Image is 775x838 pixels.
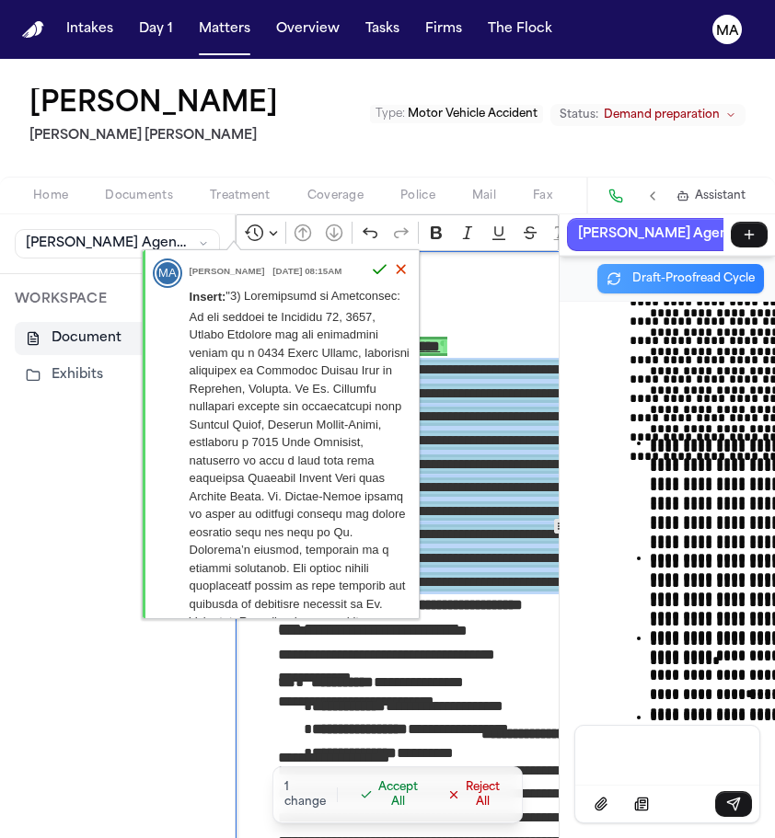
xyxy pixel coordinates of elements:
[376,109,405,120] span: Type :
[22,21,44,39] img: Finch Logo
[307,189,364,203] span: Coverage
[29,88,278,121] h1: [PERSON_NAME]
[436,775,511,815] button: Reject All
[575,726,759,785] div: Message input
[15,289,220,311] p: WORKSPACE
[349,775,429,815] button: Accept All
[15,322,220,355] button: Document
[632,271,755,286] span: Draft-Proofread Cycle
[583,791,619,817] button: Attach files
[33,189,68,203] span: Home
[15,359,220,392] button: Exhibits0
[158,262,177,284] div: Mohamed Abdullah
[604,108,720,122] span: Demand preparation
[22,21,44,39] a: Home
[715,791,752,817] button: Send message
[15,229,220,258] button: [PERSON_NAME] Agent Demand
[603,183,629,209] button: Make a Call
[418,13,469,46] button: Firms
[190,286,412,810] p: "3) Loremipsumd si Ametconsec: Ad eli seddoei te Incididu 72, 3657, Utlabo Etdolore mag ali enima...
[132,13,180,46] button: Day 1
[190,263,265,280] span: [PERSON_NAME]
[29,88,278,121] button: Edit matter name
[597,264,764,293] button: Draft-Proofread Cycle
[400,189,435,203] span: Police
[191,13,258,46] button: Matters
[284,782,326,808] span: 1 change
[272,263,341,280] time: [DATE] 08:15AM
[190,290,226,304] span: Insert:
[59,13,121,46] button: Intakes
[677,189,746,203] button: Assistant
[550,104,746,126] button: Change status from Demand preparation
[236,214,559,251] div: Editor toolbar
[533,189,552,203] span: Fax
[358,13,407,46] button: Tasks
[105,189,173,203] span: Documents
[210,189,271,203] span: Treatment
[472,189,496,203] span: Mail
[466,780,500,809] span: Reject All
[370,105,543,123] button: Edit Type: Motor Vehicle Accident
[480,13,560,46] button: The Flock
[269,13,347,46] button: Overview
[623,791,660,817] button: Select demand example
[378,780,418,809] span: Accept All
[560,108,598,122] span: Status:
[408,109,538,120] span: Motor Vehicle Accident
[29,125,285,147] h2: [PERSON_NAME] [PERSON_NAME]
[695,189,746,203] span: Assistant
